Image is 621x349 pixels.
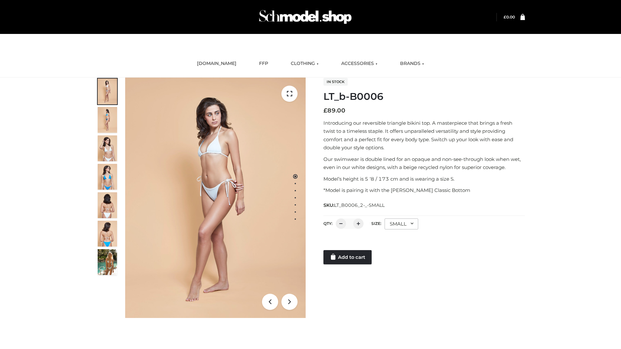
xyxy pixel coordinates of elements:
[334,202,385,208] span: LT_B0006_2-_-SMALL
[98,192,117,218] img: ArielClassicBikiniTop_CloudNine_AzureSky_OW114ECO_7-scaled.jpg
[286,57,323,71] a: CLOTHING
[323,186,525,195] p: *Model is pairing it with the [PERSON_NAME] Classic Bottom
[98,107,117,133] img: ArielClassicBikiniTop_CloudNine_AzureSky_OW114ECO_2-scaled.jpg
[192,57,241,71] a: [DOMAIN_NAME]
[254,57,273,71] a: FFP
[323,250,372,264] a: Add to cart
[323,91,525,102] h1: LT_b-B0006
[323,78,348,86] span: In stock
[504,15,506,19] span: £
[323,175,525,183] p: Model’s height is 5 ‘8 / 173 cm and is wearing a size S.
[323,221,332,226] label: QTY:
[323,155,525,172] p: Our swimwear is double lined for an opaque and non-see-through look when wet, even in our white d...
[385,218,418,229] div: SMALL
[504,15,515,19] bdi: 0.00
[98,164,117,190] img: ArielClassicBikiniTop_CloudNine_AzureSky_OW114ECO_4-scaled.jpg
[125,78,306,318] img: ArielClassicBikiniTop_CloudNine_AzureSky_OW114ECO_1
[257,4,354,30] img: Schmodel Admin 964
[323,201,385,209] span: SKU:
[371,221,381,226] label: Size:
[323,119,525,152] p: Introducing our reversible triangle bikini top. A masterpiece that brings a fresh twist to a time...
[98,249,117,275] img: Arieltop_CloudNine_AzureSky2.jpg
[98,221,117,247] img: ArielClassicBikiniTop_CloudNine_AzureSky_OW114ECO_8-scaled.jpg
[323,107,327,114] span: £
[98,79,117,104] img: ArielClassicBikiniTop_CloudNine_AzureSky_OW114ECO_1-scaled.jpg
[395,57,429,71] a: BRANDS
[98,135,117,161] img: ArielClassicBikiniTop_CloudNine_AzureSky_OW114ECO_3-scaled.jpg
[323,107,345,114] bdi: 89.00
[336,57,382,71] a: ACCESSORIES
[504,15,515,19] a: £0.00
